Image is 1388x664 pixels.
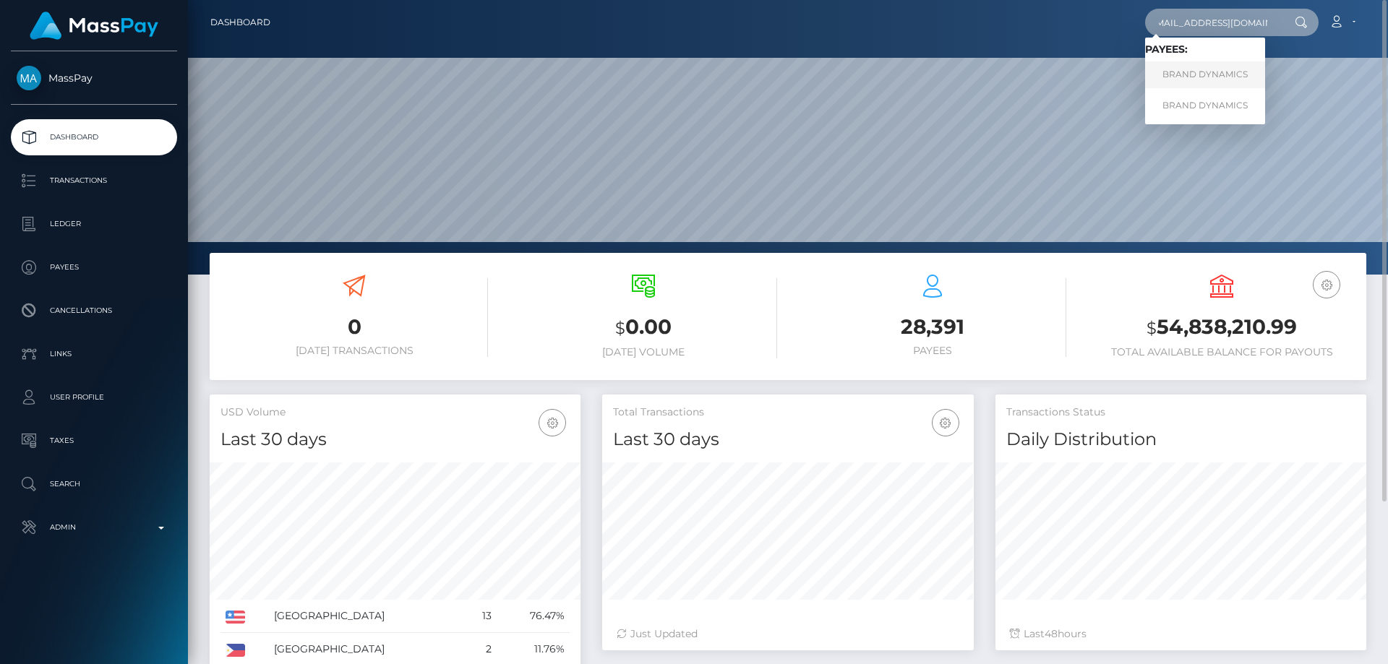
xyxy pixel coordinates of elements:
[617,626,959,642] div: Just Updated
[510,346,777,358] h6: [DATE] Volume
[269,600,466,633] td: [GEOGRAPHIC_DATA]
[17,300,171,322] p: Cancellations
[17,256,171,278] p: Payees
[11,509,177,546] a: Admin
[17,473,171,495] p: Search
[210,7,270,38] a: Dashboard
[1145,61,1265,88] a: BRAND DYNAMICS
[11,119,177,155] a: Dashboard
[11,423,177,459] a: Taxes
[17,170,171,191] p: Transactions
[465,600,497,633] td: 13
[220,427,570,452] h4: Last 30 days
[30,12,158,40] img: MassPay Logo
[11,293,177,329] a: Cancellations
[1010,626,1352,642] div: Last hours
[17,213,171,235] p: Ledger
[1045,627,1058,640] span: 48
[799,313,1066,341] h3: 28,391
[17,387,171,408] p: User Profile
[226,611,245,624] img: US.png
[613,405,962,420] h5: Total Transactions
[11,336,177,372] a: Links
[1088,313,1355,342] h3: 54,838,210.99
[11,206,177,242] a: Ledger
[11,163,177,199] a: Transactions
[1145,92,1265,118] a: BRAND DYNAMICS
[1006,427,1355,452] h4: Daily Distribution
[11,72,177,85] span: MassPay
[1145,43,1265,56] h6: Payees:
[1145,9,1281,36] input: Search...
[17,126,171,148] p: Dashboard
[615,318,625,338] small: $
[1006,405,1355,420] h5: Transactions Status
[220,345,488,357] h6: [DATE] Transactions
[220,313,488,341] h3: 0
[11,466,177,502] a: Search
[220,405,570,420] h5: USD Volume
[799,345,1066,357] h6: Payees
[613,427,962,452] h4: Last 30 days
[226,644,245,657] img: PH.png
[17,66,41,90] img: MassPay
[11,249,177,285] a: Payees
[497,600,570,633] td: 76.47%
[11,379,177,415] a: User Profile
[17,517,171,538] p: Admin
[17,343,171,365] p: Links
[1147,318,1157,338] small: $
[510,313,777,342] h3: 0.00
[1088,346,1355,358] h6: Total Available Balance for Payouts
[17,430,171,452] p: Taxes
